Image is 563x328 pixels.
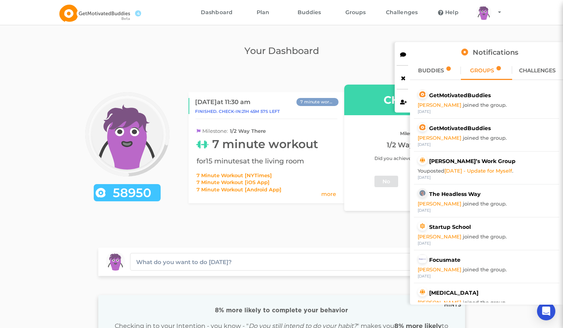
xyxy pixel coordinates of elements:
div: Did you achieve this milestone? [374,155,447,162]
div: [DATE] [418,274,555,279]
a: GetMotivatedBuddies [429,92,491,99]
span: joined the group. [463,266,507,273]
div: You [418,167,555,175]
img: GetMotivatedBuddies [418,90,427,99]
div: [DATE] at 11:30 am [195,98,251,106]
span: 8% more likely to complete your behavior [215,307,348,313]
span: joined the group. [463,201,507,207]
span: joined the group. [463,135,507,141]
span: joined the group. [463,233,507,240]
div: 7 minute workout Daily & Kettlebell 3x Week optional [2 Weeks] [296,98,338,106]
a: 7 Minute Workout [Android App] [197,186,281,193]
img: The Headless Way [418,188,427,198]
div: [DATE] [418,175,555,180]
span: joined the group. [463,299,507,305]
div: Milestone [400,130,422,137]
div: 1/2 Way There [387,141,436,149]
span: CHALLENGES [519,68,556,73]
a: GetMotivatedBuddies [429,125,491,132]
span: GROUPS [470,68,494,73]
img: ADHD [418,287,427,297]
span: 58950 [106,189,159,197]
img: Focusmate [418,254,427,264]
a: [PERSON_NAME] [418,201,463,207]
img: Startup School [418,221,427,231]
div: [DATE] [418,208,555,213]
a: [MEDICAL_DATA] [429,289,478,296]
a: Startup School [429,224,471,230]
a: Focusmate [429,256,460,263]
span: BUDDIES [418,68,444,73]
div: HINTS [444,303,461,308]
img: GetMotivatedBuddies [418,122,427,132]
a: [PERSON_NAME] [418,233,463,240]
span: joined the group. [463,102,507,108]
div: Milestone: [197,127,336,135]
img: Michael’s Work Group [418,155,427,165]
h2: Your Dashboard [66,44,497,58]
a: 7 Minute Workout [NYTimes] [197,172,272,178]
a: more [321,190,336,198]
a: [DATE] - Update for Myself [444,168,512,174]
div: [DATE] [418,109,555,114]
div: What do you want to do [DATE]? [136,258,232,267]
h2: Notifications [416,48,563,57]
a: [PERSON_NAME]’s Work Group [429,158,516,165]
div: for 15 minutes at [197,157,336,166]
a: [PERSON_NAME] [418,266,463,273]
a: [PERSON_NAME] [418,299,463,305]
div: [DATE] [418,241,555,246]
span: FINISHED. CHECK-IN: LEFT [195,109,280,114]
a: [PERSON_NAME] [418,102,463,108]
span: 21h 45m 57s [242,109,268,114]
span: 4 [135,10,141,16]
span: 1/2 Way There [230,127,266,135]
a: [PERSON_NAME] [418,135,463,141]
div: 7 minute workout [197,137,336,151]
button: No [374,176,398,187]
div: Open Intercom Messenger [537,302,555,320]
div: CHECK IN [344,85,478,115]
div: [DATE] [418,142,555,147]
a: The Headless Way [429,191,480,197]
span: posted . [427,168,513,174]
p: the living room [252,157,304,165]
a: 7 Minute Workout [iOS App] [197,179,270,185]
